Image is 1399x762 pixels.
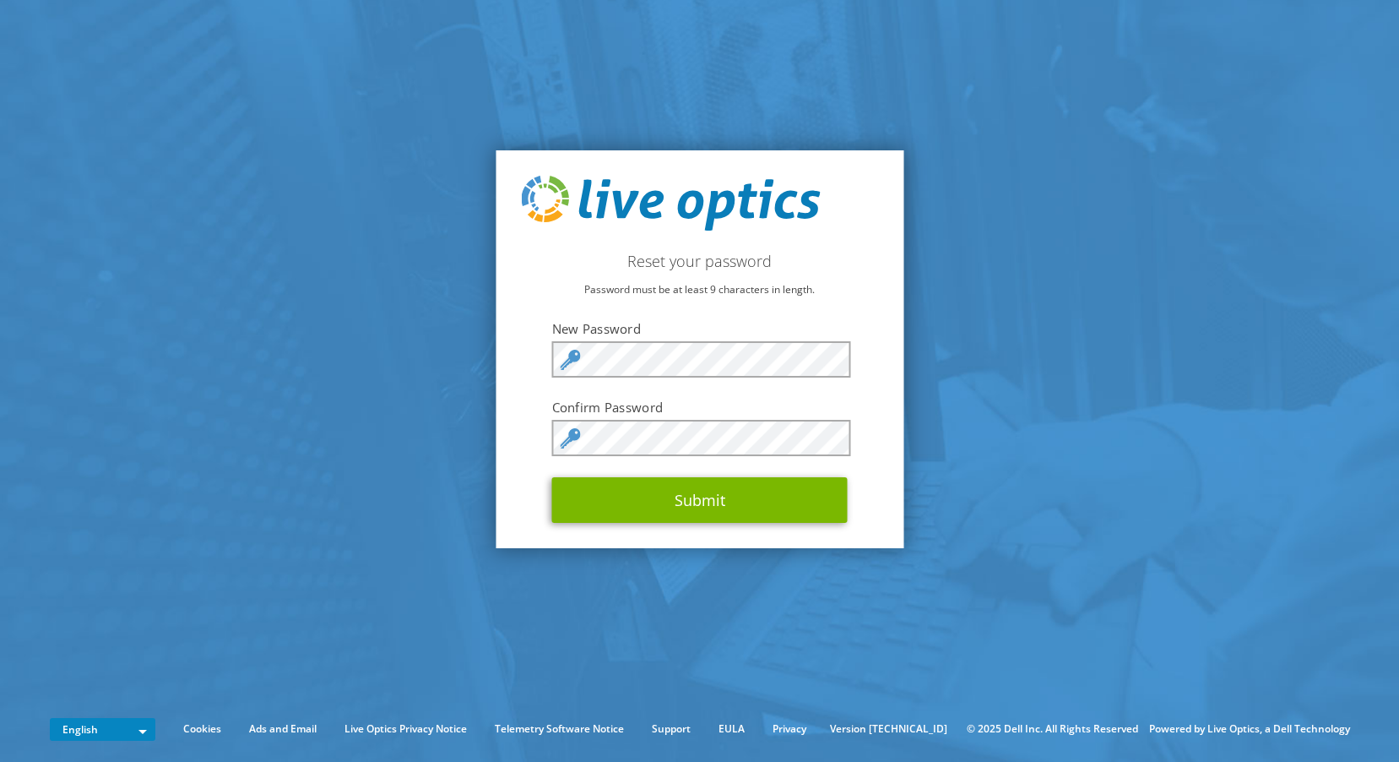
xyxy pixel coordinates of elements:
[552,399,848,416] label: Confirm Password
[521,176,820,231] img: live_optics_svg.svg
[552,320,848,337] label: New Password
[171,720,234,738] a: Cookies
[552,477,848,523] button: Submit
[958,720,1147,738] li: © 2025 Dell Inc. All Rights Reserved
[332,720,480,738] a: Live Optics Privacy Notice
[236,720,329,738] a: Ads and Email
[1149,720,1350,738] li: Powered by Live Optics, a Dell Technology
[639,720,703,738] a: Support
[482,720,637,738] a: Telemetry Software Notice
[521,252,878,270] h2: Reset your password
[706,720,757,738] a: EULA
[521,280,878,299] p: Password must be at least 9 characters in length.
[760,720,819,738] a: Privacy
[822,720,956,738] li: Version [TECHNICAL_ID]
